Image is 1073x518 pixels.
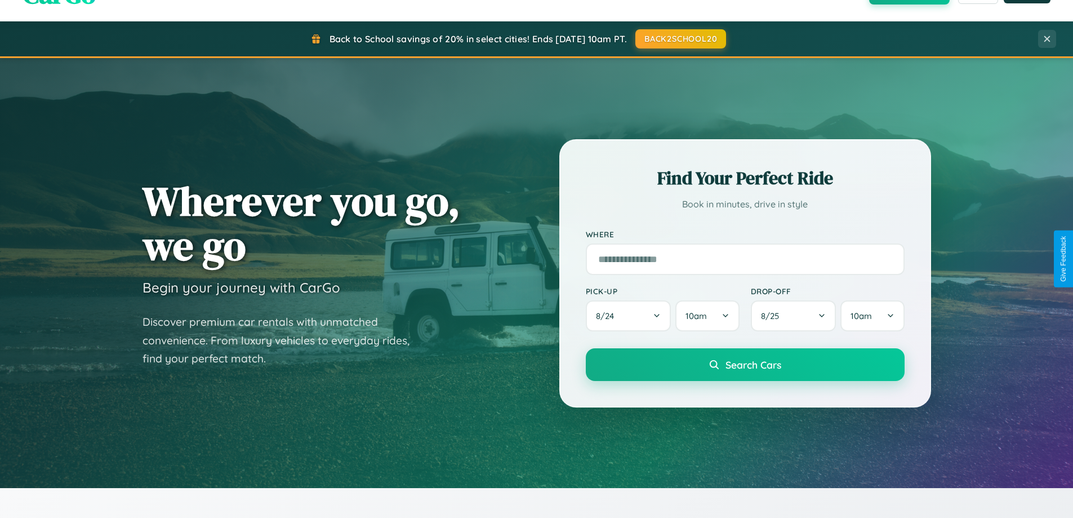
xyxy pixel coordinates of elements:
button: 8/24 [586,300,671,331]
p: Book in minutes, drive in style [586,196,905,212]
span: 10am [685,311,707,321]
button: 10am [675,300,739,331]
h3: Begin your journey with CarGo [143,279,340,296]
span: 10am [851,311,872,321]
span: Search Cars [725,358,781,371]
p: Discover premium car rentals with unmatched convenience. From luxury vehicles to everyday rides, ... [143,313,424,368]
h1: Wherever you go, we go [143,179,460,268]
label: Drop-off [751,286,905,296]
button: BACK2SCHOOL20 [635,29,726,48]
span: 8 / 24 [596,311,620,321]
label: Pick-up [586,286,740,296]
h2: Find Your Perfect Ride [586,166,905,191]
span: 8 / 25 [761,311,785,321]
button: 8/25 [751,300,836,331]
button: 10am [840,300,904,331]
label: Where [586,229,905,239]
div: Give Feedback [1059,236,1067,282]
button: Search Cars [586,348,905,381]
span: Back to School savings of 20% in select cities! Ends [DATE] 10am PT. [330,33,627,45]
